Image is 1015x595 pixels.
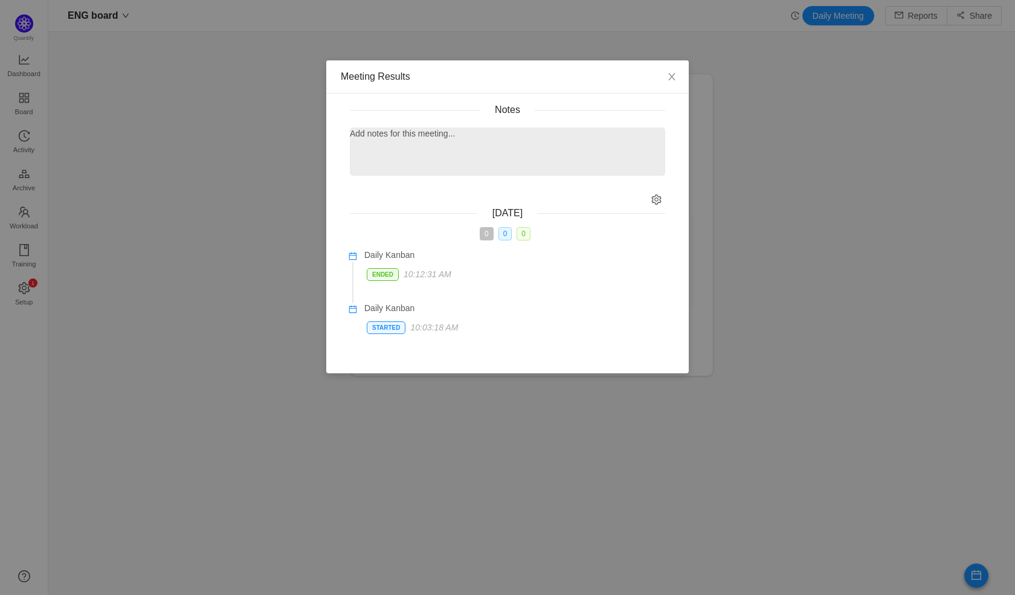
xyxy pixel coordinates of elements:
[517,227,530,240] span: 0
[410,323,458,332] span: 10:03:18 AM
[655,60,689,94] button: Close
[498,227,512,240] span: 0
[404,269,451,279] span: 10:12:31 AM
[349,304,357,313] i: icon: calendar
[492,208,523,218] span: [DATE]
[667,72,677,82] i: icon: close
[341,70,674,83] div: Meeting Results
[364,250,414,260] span: Daily Kanban
[480,103,535,117] span: Notes
[364,303,414,313] span: Daily Kanban
[350,127,665,140] p: Add notes for this meeting...
[367,322,405,333] p: Started
[651,195,662,205] i: icon: setting
[349,251,357,260] i: icon: calendar
[480,227,494,240] span: 0
[367,269,398,280] p: Ended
